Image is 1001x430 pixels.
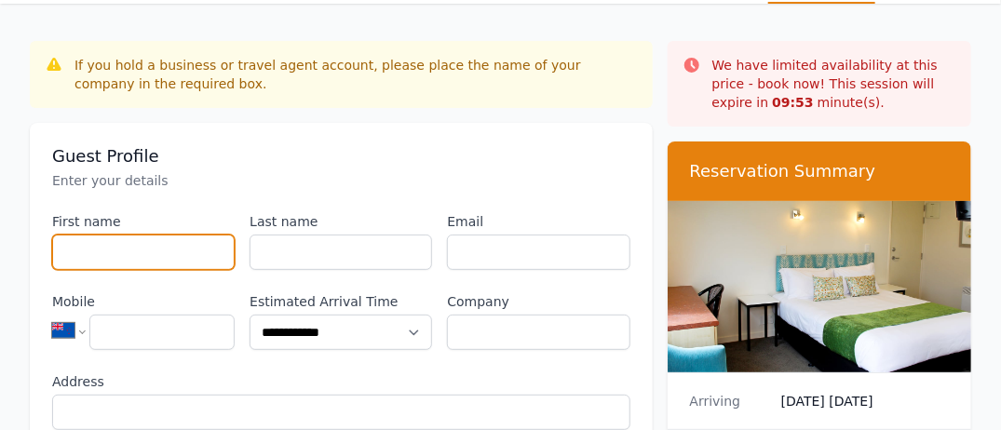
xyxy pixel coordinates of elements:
p: Enter your details [52,171,630,190]
label: First name [52,212,235,231]
label: Email [447,212,629,231]
label: Estimated Arrival Time [250,292,432,311]
img: Superior Studio [668,201,971,372]
h3: Reservation Summary [690,160,949,182]
label: Last name [250,212,432,231]
label: Mobile [52,292,235,311]
dd: [DATE] [DATE] [781,392,949,410]
strong: 09 : 53 [772,95,814,110]
p: We have limited availability at this price - book now! This session will expire in minute(s). [712,56,956,112]
dt: Arriving [690,392,766,410]
label: Address [52,372,630,391]
label: Company [447,292,629,311]
div: If you hold a business or travel agent account, please place the name of your company in the requ... [74,56,638,93]
h3: Guest Profile [52,145,630,168]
